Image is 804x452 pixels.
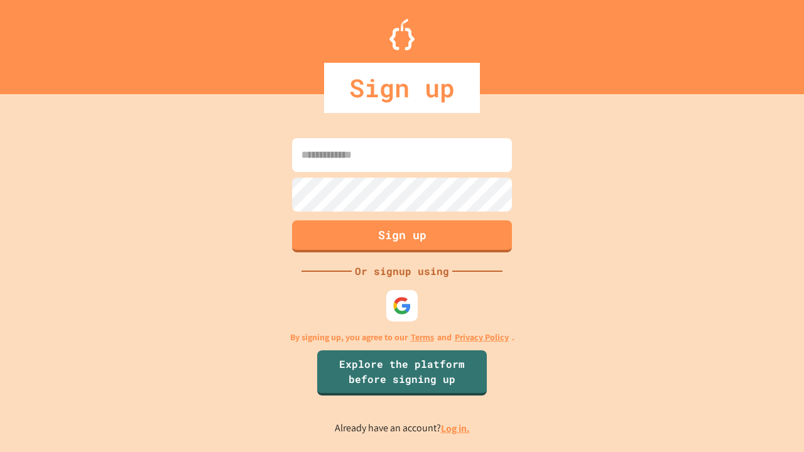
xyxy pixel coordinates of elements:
[441,422,470,435] a: Log in.
[292,220,512,252] button: Sign up
[393,296,411,315] img: google-icon.svg
[290,331,514,344] p: By signing up, you agree to our and .
[389,19,415,50] img: Logo.svg
[352,264,452,279] div: Or signup using
[324,63,480,113] div: Sign up
[317,350,487,395] a: Explore the platform before signing up
[335,421,470,436] p: Already have an account?
[411,331,434,344] a: Terms
[455,331,509,344] a: Privacy Policy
